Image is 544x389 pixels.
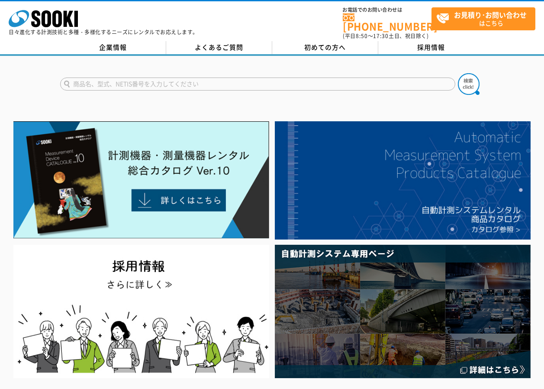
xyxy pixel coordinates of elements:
[13,245,269,378] img: SOOKI recruit
[275,245,531,378] img: 自動計測システム専用ページ
[373,32,389,40] span: 17:30
[356,32,368,40] span: 8:50
[431,7,535,30] a: お見積り･お問い合わせはこちら
[454,10,527,20] strong: お見積り･お問い合わせ
[343,32,428,40] span: (平日 ～ 土日、祝日除く)
[458,73,480,95] img: btn_search.png
[272,41,378,54] a: 初めての方へ
[166,41,272,54] a: よくあるご質問
[304,42,346,52] span: 初めての方へ
[9,29,198,35] p: 日々進化する計測技術と多種・多様化するニーズにレンタルでお応えします。
[13,121,269,239] img: Catalog Ver10
[60,78,455,91] input: 商品名、型式、NETIS番号を入力してください
[275,121,531,240] img: 自動計測システムカタログ
[378,41,484,54] a: 採用情報
[343,13,431,31] a: [PHONE_NUMBER]
[60,41,166,54] a: 企業情報
[436,8,535,29] span: はこちら
[343,7,431,13] span: お電話でのお問い合わせは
